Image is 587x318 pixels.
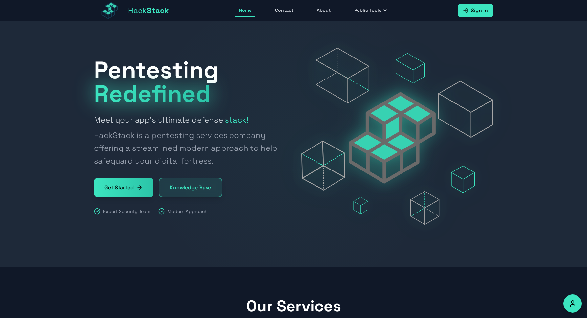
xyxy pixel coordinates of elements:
a: Contact [271,4,297,17]
a: Get Started [94,178,153,197]
h1: Pentesting [94,58,286,105]
a: Knowledge Base [159,178,222,197]
span: HackStack is a pentesting services company offering a streamlined modern approach to help safegua... [94,129,286,167]
a: Sign In [458,4,493,17]
h2: Our Services [94,298,493,314]
a: Home [235,4,255,17]
a: About [313,4,335,17]
span: Sign In [471,7,488,14]
strong: stack! [225,115,248,125]
span: Stack [147,5,169,15]
span: Redefined [94,79,211,109]
div: Modern Approach [158,208,207,215]
button: Public Tools [350,4,392,17]
span: Public Tools [354,7,381,13]
button: Accessibility Options [563,294,582,313]
h2: Meet your app's ultimate defense [94,113,286,167]
div: Expert Security Team [94,208,150,215]
span: Hack [128,5,169,16]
